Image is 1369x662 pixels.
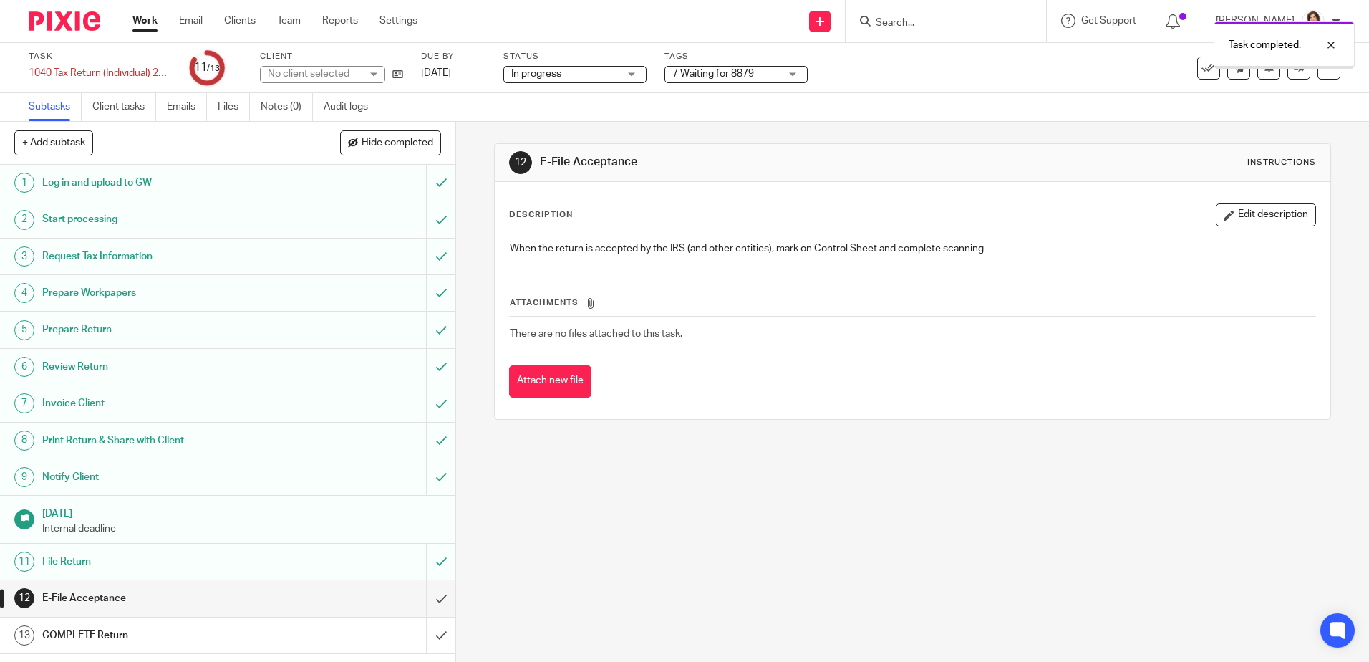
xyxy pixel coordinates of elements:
[672,69,754,79] span: 7 Waiting for 8879
[664,51,808,62] label: Tags
[260,51,403,62] label: Client
[510,299,579,307] span: Attachments
[42,393,289,414] h1: Invoice Client
[421,51,485,62] label: Due by
[1229,38,1301,52] p: Task completed.
[510,241,1315,256] p: When the return is accepted by the IRS (and other entities), mark on Control Sheet and complete s...
[92,93,156,121] a: Client tasks
[14,357,34,377] div: 6
[207,64,220,72] small: /13
[14,246,34,267] div: 3
[218,93,250,121] a: Files
[42,466,289,488] h1: Notify Client
[277,14,301,28] a: Team
[322,14,358,28] a: Reports
[42,246,289,267] h1: Request Tax Information
[14,173,34,193] div: 1
[14,130,93,155] button: + Add subtask
[14,588,34,608] div: 12
[42,356,289,378] h1: Review Return
[14,552,34,572] div: 11
[509,151,532,174] div: 12
[540,155,943,170] h1: E-File Acceptance
[29,93,82,121] a: Subtasks
[324,93,379,121] a: Audit logs
[179,14,203,28] a: Email
[132,14,158,28] a: Work
[42,587,289,609] h1: E-File Acceptance
[42,503,442,521] h1: [DATE]
[42,319,289,340] h1: Prepare Return
[194,59,220,76] div: 11
[14,283,34,303] div: 4
[167,93,207,121] a: Emails
[362,138,433,149] span: Hide completed
[261,93,313,121] a: Notes (0)
[14,467,34,487] div: 9
[1302,10,1325,33] img: BW%20Website%203%20-%20square.jpg
[14,393,34,413] div: 7
[1216,203,1316,226] button: Edit description
[224,14,256,28] a: Clients
[421,68,451,78] span: [DATE]
[509,365,591,398] button: Attach new file
[511,69,561,79] span: In progress
[14,320,34,340] div: 5
[379,14,417,28] a: Settings
[42,551,289,572] h1: File Return
[503,51,647,62] label: Status
[42,430,289,451] h1: Print Return & Share with Client
[14,210,34,230] div: 2
[29,66,172,80] div: 1040 Tax Return (Individual) 2024
[42,522,442,536] p: Internal deadline
[42,625,289,646] h1: COMPLETE Return
[1247,157,1316,168] div: Instructions
[29,51,172,62] label: Task
[29,11,100,31] img: Pixie
[42,282,289,304] h1: Prepare Workpapers
[510,329,682,339] span: There are no files attached to this task.
[42,208,289,230] h1: Start processing
[14,625,34,646] div: 13
[14,431,34,451] div: 8
[509,209,573,221] p: Description
[268,67,361,81] div: No client selected
[340,130,441,155] button: Hide completed
[42,172,289,193] h1: Log in and upload to GW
